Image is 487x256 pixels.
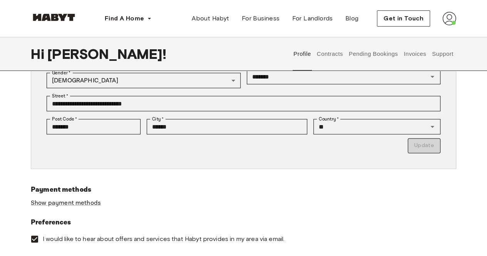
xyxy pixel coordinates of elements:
label: Country [319,115,339,122]
button: Open [427,71,438,82]
a: Blog [339,11,365,26]
button: Profile [293,37,312,71]
span: For Landlords [292,14,333,23]
span: About Habyt [192,14,229,23]
label: City [152,115,164,122]
span: For Business [242,14,280,23]
label: Street [52,92,68,99]
a: Show payment methods [31,199,101,207]
button: Get in Touch [377,10,430,27]
span: I would like to hear about offers and services that Habyt provides in my area via email. [43,235,285,243]
label: Post Code [52,115,77,122]
h6: Preferences [31,217,456,228]
button: Find A Home [99,11,158,26]
span: Find A Home [105,14,144,23]
a: For Business [236,11,286,26]
button: Contracts [316,37,344,71]
span: Blog [345,14,359,23]
button: Support [431,37,454,71]
span: [PERSON_NAME] ! [47,46,166,62]
button: Invoices [403,37,427,71]
label: Gender [52,69,70,76]
button: Pending Bookings [348,37,399,71]
img: Habyt [31,13,77,21]
a: For Landlords [286,11,339,26]
img: avatar [442,12,456,25]
div: [DEMOGRAPHIC_DATA] [47,73,241,88]
button: Open [427,121,438,132]
h6: Payment methods [31,184,456,195]
span: Hi [31,46,47,62]
div: user profile tabs [291,37,456,71]
a: About Habyt [186,11,235,26]
span: Get in Touch [383,14,423,23]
